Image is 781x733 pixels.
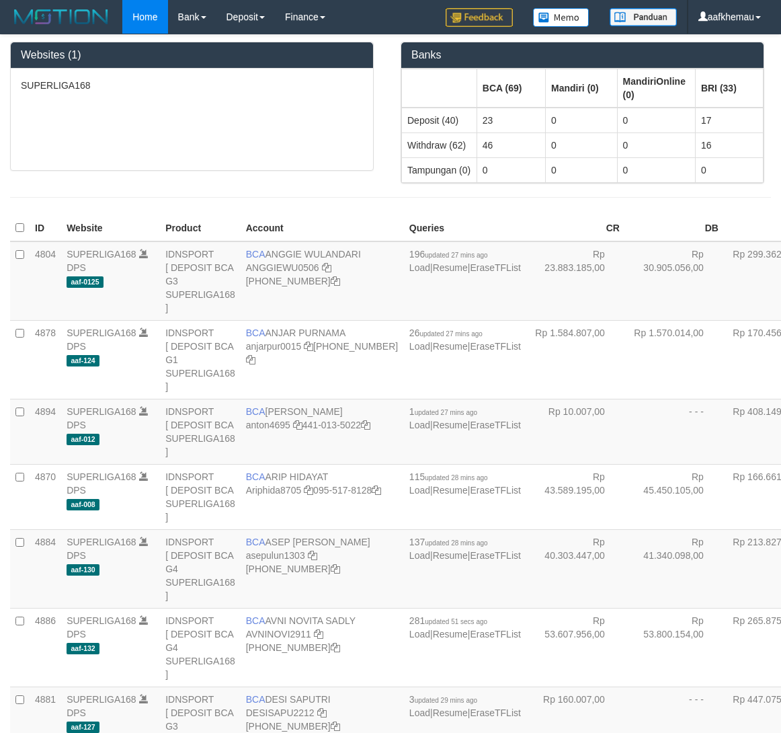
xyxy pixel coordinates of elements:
[409,262,430,273] a: Load
[30,399,61,464] td: 4894
[409,471,488,482] span: 115
[617,132,695,157] td: 0
[409,341,430,352] a: Load
[402,157,477,182] td: Tampungan (0)
[545,108,617,133] td: 0
[61,215,160,241] th: Website
[241,215,404,241] th: Account
[425,474,487,481] span: updated 28 mins ago
[61,320,160,399] td: DPS
[419,330,482,338] span: updated 27 mins ago
[246,629,311,640] a: AVNINOVI2911
[409,615,487,626] span: 281
[625,241,724,321] td: Rp 30.905.056,00
[241,608,404,687] td: AVNI NOVITA SADLY [PHONE_NUMBER]
[409,694,477,705] span: 3
[409,707,430,718] a: Load
[246,707,315,718] a: DESISAPU2212
[10,7,112,27] img: MOTION_logo.png
[372,485,381,496] a: Copy 0955178128 to clipboard
[67,249,136,260] a: SUPERLIGA168
[617,157,695,182] td: 0
[246,341,302,352] a: anjarpur0015
[695,157,763,182] td: 0
[425,539,487,547] span: updated 28 mins ago
[526,464,625,529] td: Rp 43.589.195,00
[246,694,265,705] span: BCA
[160,215,241,241] th: Product
[433,485,468,496] a: Resume
[246,406,265,417] span: BCA
[21,79,363,92] p: SUPERLIGA168
[160,241,241,321] td: IDNSPORT [ DEPOSIT BCA G3 SUPERLIGA168 ]
[409,537,521,561] span: | |
[304,485,313,496] a: Copy Ariphida8705 to clipboard
[67,434,99,445] span: aaf-012
[308,550,317,561] a: Copy asepulun1303 to clipboard
[160,399,241,464] td: IDNSPORT [ DEPOSIT BCA SUPERLIGA168 ]
[67,355,99,366] span: aaf-124
[477,157,545,182] td: 0
[246,485,302,496] a: Ariphida8705
[409,327,521,352] span: | |
[409,537,488,547] span: 137
[67,722,99,733] span: aaf-127
[526,529,625,608] td: Rp 40.303.447,00
[246,471,265,482] span: BCA
[402,132,477,157] td: Withdraw (62)
[625,464,724,529] td: Rp 45.450.105,00
[533,8,589,27] img: Button%20Memo.svg
[67,406,136,417] a: SUPERLIGA168
[526,241,625,321] td: Rp 23.883.185,00
[67,276,104,288] span: aaf-0125
[331,276,340,286] a: Copy 4062213373 to clipboard
[246,537,265,547] span: BCA
[625,529,724,608] td: Rp 41.340.098,00
[617,108,695,133] td: 0
[67,694,136,705] a: SUPERLIGA168
[446,8,513,27] img: Feedback.jpg
[470,485,520,496] a: EraseTFList
[625,320,724,399] td: Rp 1.570.014,00
[30,529,61,608] td: 4884
[433,420,468,430] a: Resume
[526,215,625,241] th: CR
[246,262,319,273] a: ANGGIEWU0506
[415,697,477,704] span: updated 29 mins ago
[610,8,677,26] img: panduan.png
[67,564,99,576] span: aaf-130
[61,529,160,608] td: DPS
[160,320,241,399] td: IDNSPORT [ DEPOSIT BCA G1 SUPERLIGA168 ]
[61,241,160,321] td: DPS
[331,564,340,574] a: Copy 4062281875 to clipboard
[411,49,753,61] h3: Banks
[61,608,160,687] td: DPS
[241,320,404,399] td: ANJAR PURNAMA [PHONE_NUMBER]
[526,399,625,464] td: Rp 10.007,00
[470,629,520,640] a: EraseTFList
[241,529,404,608] td: ASEP [PERSON_NAME] [PHONE_NUMBER]
[404,215,526,241] th: Queries
[433,341,468,352] a: Resume
[470,341,520,352] a: EraseTFList
[625,608,724,687] td: Rp 53.800.154,00
[425,252,487,259] span: updated 27 mins ago
[331,721,340,732] a: Copy 4062280453 to clipboard
[415,409,477,416] span: updated 27 mins ago
[409,420,430,430] a: Load
[361,420,370,430] a: Copy 4410135022 to clipboard
[30,464,61,529] td: 4870
[304,341,313,352] a: Copy anjarpur0015 to clipboard
[246,615,265,626] span: BCA
[67,643,99,654] span: aaf-132
[246,327,265,338] span: BCA
[545,157,617,182] td: 0
[477,69,545,108] th: Group: activate to sort column ascending
[160,529,241,608] td: IDNSPORT [ DEPOSIT BCA G4 SUPERLIGA168 ]
[241,399,404,464] td: [PERSON_NAME] 441-013-5022
[477,132,545,157] td: 46
[61,464,160,529] td: DPS
[160,464,241,529] td: IDNSPORT [ DEPOSIT BCA SUPERLIGA168 ]
[409,485,430,496] a: Load
[409,249,521,273] span: | |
